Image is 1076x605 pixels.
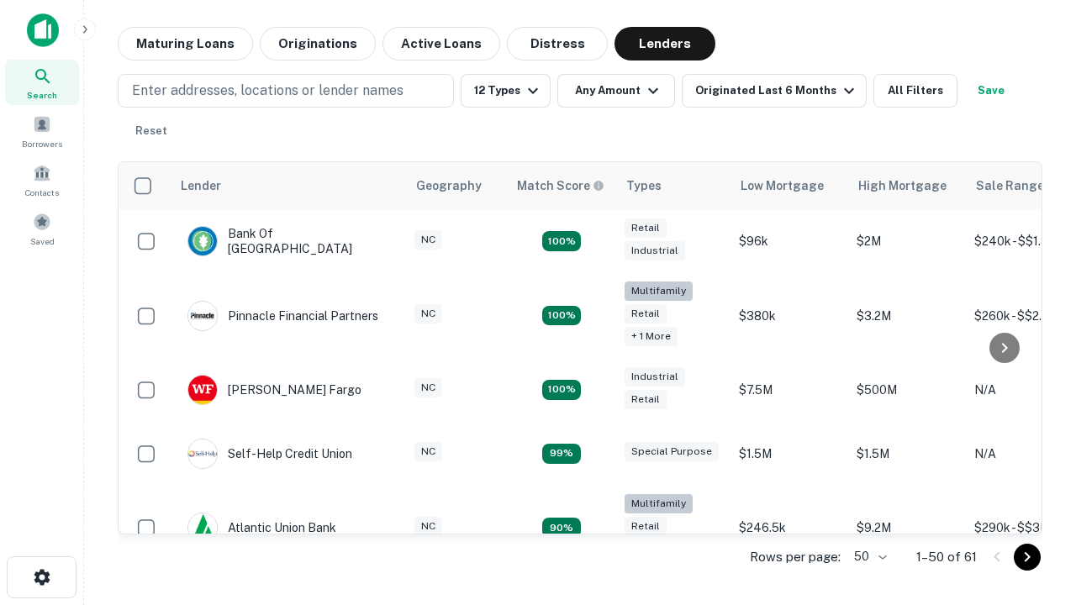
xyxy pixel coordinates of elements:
[848,422,966,486] td: $1.5M
[848,273,966,358] td: $3.2M
[731,422,848,486] td: $1.5M
[731,358,848,422] td: $7.5M
[188,376,217,404] img: picture
[414,442,442,461] div: NC
[625,517,667,536] div: Retail
[414,230,442,250] div: NC
[542,306,581,326] div: Matching Properties: 20, hasApolloMatch: undefined
[848,209,966,273] td: $2M
[848,162,966,209] th: High Mortgage
[260,27,376,60] button: Originations
[187,375,361,405] div: [PERSON_NAME] Fargo
[517,176,601,195] h6: Match Score
[625,281,693,301] div: Multifamily
[542,231,581,251] div: Matching Properties: 15, hasApolloMatch: undefined
[542,380,581,400] div: Matching Properties: 14, hasApolloMatch: undefined
[118,74,454,108] button: Enter addresses, locations or lender names
[5,206,79,251] a: Saved
[5,108,79,154] a: Borrowers
[625,304,667,324] div: Retail
[625,327,678,346] div: + 1 more
[557,74,675,108] button: Any Amount
[626,176,662,196] div: Types
[414,517,442,536] div: NC
[976,176,1044,196] div: Sale Range
[132,81,403,101] p: Enter addresses, locations or lender names
[25,186,59,199] span: Contacts
[507,162,616,209] th: Capitalize uses an advanced AI algorithm to match your search with the best lender. The match sco...
[625,367,685,387] div: Industrial
[731,209,848,273] td: $96k
[406,162,507,209] th: Geography
[22,137,62,150] span: Borrowers
[847,544,889,569] div: 50
[964,74,1018,108] button: Save your search to get updates of matches that match your search criteria.
[5,157,79,203] a: Contacts
[416,176,482,196] div: Geography
[181,176,221,196] div: Lender
[187,226,389,256] div: Bank Of [GEOGRAPHIC_DATA]
[1014,544,1041,571] button: Go to next page
[188,439,217,468] img: picture
[118,27,253,60] button: Maturing Loans
[625,218,667,238] div: Retail
[741,176,824,196] div: Low Mortgage
[625,494,693,513] div: Multifamily
[187,439,352,469] div: Self-help Credit Union
[461,74,551,108] button: 12 Types
[848,486,966,571] td: $9.2M
[916,547,977,567] p: 1–50 of 61
[188,302,217,330] img: picture
[695,81,859,101] div: Originated Last 6 Months
[414,378,442,397] div: NC
[5,60,79,105] a: Search
[625,390,667,409] div: Retail
[992,417,1076,497] iframe: Chat Widget
[507,27,608,60] button: Distress
[848,358,966,422] td: $500M
[187,301,378,331] div: Pinnacle Financial Partners
[187,513,336,543] div: Atlantic Union Bank
[682,74,867,108] button: Originated Last 6 Months
[382,27,500,60] button: Active Loans
[731,486,848,571] td: $246.5k
[188,227,217,255] img: picture
[171,162,406,209] th: Lender
[414,304,442,324] div: NC
[858,176,947,196] div: High Mortgage
[542,444,581,464] div: Matching Properties: 11, hasApolloMatch: undefined
[517,176,604,195] div: Capitalize uses an advanced AI algorithm to match your search with the best lender. The match sco...
[616,162,731,209] th: Types
[30,234,55,248] span: Saved
[188,513,217,542] img: picture
[27,13,59,47] img: capitalize-icon.png
[625,442,719,461] div: Special Purpose
[731,162,848,209] th: Low Mortgage
[542,518,581,538] div: Matching Properties: 10, hasApolloMatch: undefined
[625,241,685,260] div: Industrial
[731,273,848,358] td: $380k
[873,74,957,108] button: All Filters
[27,88,57,102] span: Search
[614,27,715,60] button: Lenders
[124,114,178,148] button: Reset
[750,547,841,567] p: Rows per page:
